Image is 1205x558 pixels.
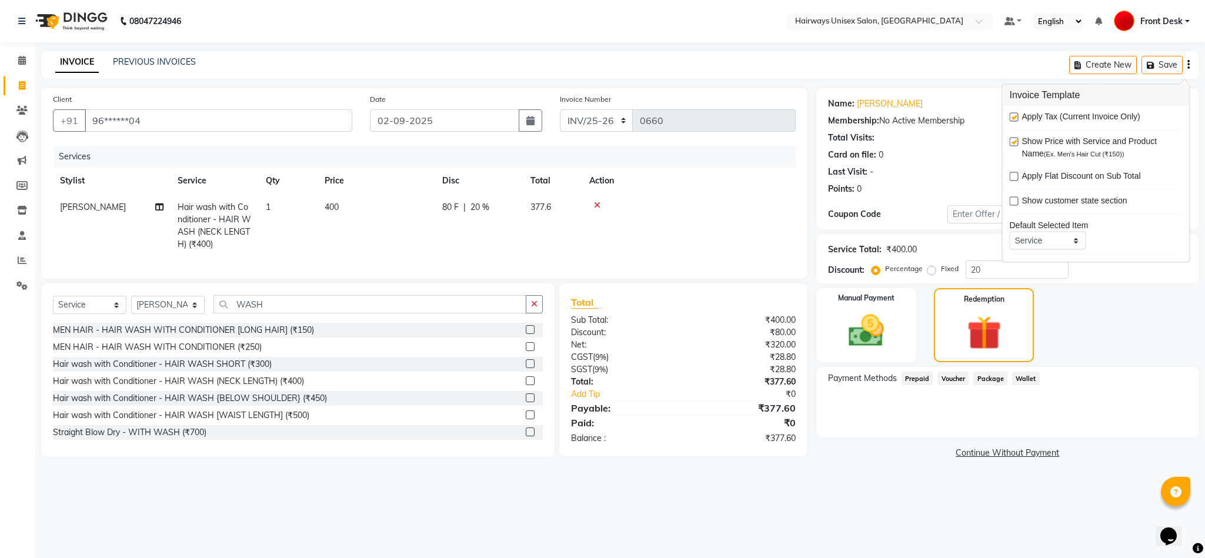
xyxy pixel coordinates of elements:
th: Price [318,168,435,194]
span: Total [571,296,598,309]
div: Straight Blow Dry - WITH WASH (₹700) [53,426,206,439]
div: Default Selected Item [1010,219,1183,232]
label: Redemption [964,294,1004,305]
div: ₹28.80 [683,363,805,376]
div: No Active Membership [828,115,1187,127]
img: _gift.svg [956,312,1012,354]
span: 1 [266,202,271,212]
div: ( ) [562,363,683,376]
span: SGST [571,364,592,375]
span: Front Desk [1140,15,1183,28]
div: Net: [562,339,683,351]
span: Payment Methods [828,372,897,385]
a: Continue Without Payment [819,447,1197,459]
img: logo [30,5,111,38]
span: Show customer state section [1022,195,1127,209]
input: Search by Name/Mobile/Email/Code [85,109,352,132]
b: 08047224946 [129,5,181,38]
a: INVOICE [55,52,99,73]
span: (Ex. Men's Hair Cut (₹150)) [1044,151,1124,158]
span: Package [973,372,1007,385]
div: - [870,166,873,178]
div: Discount: [562,326,683,339]
label: Fixed [941,263,959,274]
h3: Invoice Template [1003,85,1190,106]
input: Enter Offer / Coupon Code [947,205,1127,223]
div: Service Total: [828,243,882,256]
th: Total [523,168,582,194]
span: 9% [595,365,606,374]
div: Hair wash with Conditioner - HAIR WASH [WAIST LENGTH] (₹500) [53,409,309,422]
span: [PERSON_NAME] [60,202,126,212]
th: Action [582,168,796,194]
div: ₹0 [703,388,804,400]
span: Voucher [937,372,969,385]
div: ₹400.00 [683,314,805,326]
div: Hair wash with Conditioner - HAIR WASH {BELOW SHOULDER} (₹450) [53,392,327,405]
span: 80 F [442,201,459,213]
div: Paid: [562,416,683,430]
div: Total: [562,376,683,388]
span: Hair wash with Conditioner - HAIR WASH (NECK LENGTH) (₹400) [178,202,251,249]
div: 0 [857,183,862,195]
div: Balance : [562,432,683,445]
label: Invoice Number [560,94,611,105]
div: ₹0 [683,416,805,430]
button: Create New [1069,56,1137,74]
span: 400 [325,202,339,212]
div: Name: [828,98,854,110]
span: | [463,201,466,213]
span: Apply Flat Discount on Sub Total [1022,170,1141,185]
th: Disc [435,168,523,194]
div: 0 [879,149,883,161]
a: Add Tip [562,388,703,400]
span: 377.6 [530,202,551,212]
label: Date [370,94,386,105]
div: ₹377.60 [683,432,805,445]
a: PREVIOUS INVOICES [113,56,196,67]
div: ₹400.00 [886,243,917,256]
img: Front Desk [1114,11,1134,31]
div: ₹377.60 [683,376,805,388]
th: Qty [259,168,318,194]
input: Search or Scan [213,295,526,313]
div: MEN HAIR - HAIR WASH WITH CONDITIONER (₹250) [53,341,262,353]
div: Services [54,146,805,168]
div: ₹80.00 [683,326,805,339]
img: _cash.svg [837,310,895,351]
span: Show Price with Service and Product Name [1022,135,1173,160]
div: Membership: [828,115,879,127]
label: Manual Payment [838,293,894,303]
div: Hair wash with Conditioner - HAIR WASH SHORT (₹300) [53,358,272,370]
div: Total Visits: [828,132,874,144]
div: Points: [828,183,854,195]
label: Percentage [885,263,923,274]
th: Service [171,168,259,194]
div: ₹28.80 [683,351,805,363]
button: +91 [53,109,86,132]
span: Prepaid [902,372,933,385]
div: Hair wash with Conditioner - HAIR WASH (NECK LENGTH) (₹400) [53,375,304,387]
div: Sub Total: [562,314,683,326]
iframe: chat widget [1156,511,1193,546]
label: Client [53,94,72,105]
div: ( ) [562,351,683,363]
a: [PERSON_NAME] [857,98,923,110]
div: Last Visit: [828,166,867,178]
span: Apply Tax (Current Invoice Only) [1022,111,1140,125]
div: Payable: [562,401,683,415]
div: MEN HAIR - HAIR WASH WITH CONDITIONER [LONG HAIR] (₹150) [53,324,314,336]
div: Coupon Code [828,208,948,220]
span: Wallet [1012,372,1040,385]
div: Discount: [828,264,864,276]
button: Save [1141,56,1183,74]
span: 9% [595,352,606,362]
th: Stylist [53,168,171,194]
div: ₹377.60 [683,401,805,415]
span: CGST [571,352,593,362]
div: ₹320.00 [683,339,805,351]
span: 20 % [470,201,489,213]
div: Card on file: [828,149,876,161]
